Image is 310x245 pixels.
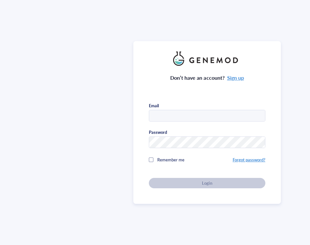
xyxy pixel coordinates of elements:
[149,129,167,135] div: Password
[233,157,265,163] a: Forgot password?
[157,157,184,163] span: Remember me
[170,74,244,82] div: Don’t have an account?
[173,52,241,66] img: genemod_logo_light-BcqUzbGq.png
[149,103,159,109] div: Email
[227,74,244,81] a: Sign up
